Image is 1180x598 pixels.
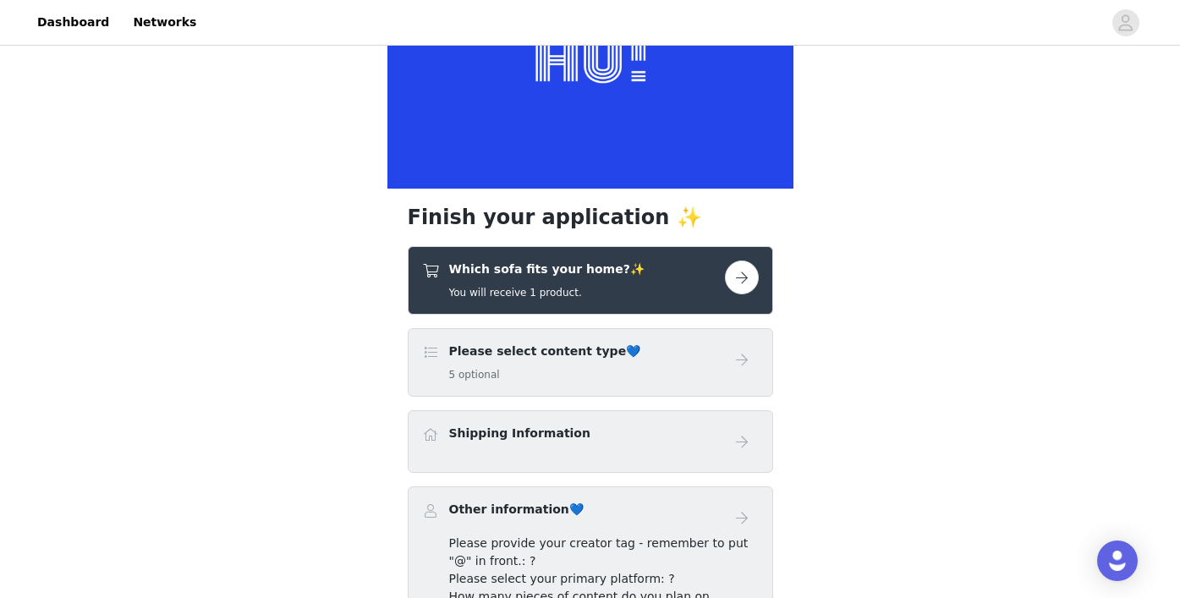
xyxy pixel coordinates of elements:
[449,501,584,518] h4: Other information💙
[1097,540,1138,581] div: Open Intercom Messenger
[449,425,590,442] h4: Shipping Information
[449,343,641,360] h4: Please select content type💙
[449,536,749,568] span: Please provide your creator tag - remember to put "@" in front.: ?
[27,3,119,41] a: Dashboard
[449,367,641,382] h5: 5 optional
[123,3,206,41] a: Networks
[449,572,675,585] span: Please select your primary platform: ?
[408,410,773,473] div: Shipping Information
[1117,9,1133,36] div: avatar
[449,261,645,278] h4: Which sofa fits your home?✨
[408,202,773,233] h1: Finish your application ✨
[408,246,773,315] div: Which sofa fits your home?✨
[408,328,773,397] div: Please select content type💙
[449,285,645,300] h5: You will receive 1 product.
